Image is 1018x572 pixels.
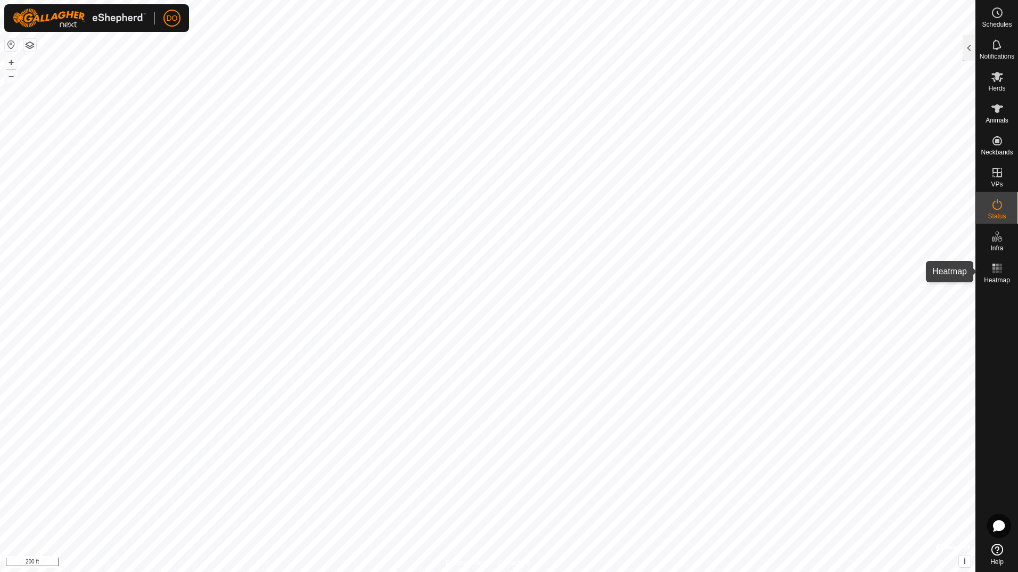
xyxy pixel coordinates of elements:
button: i [959,555,971,567]
span: Infra [990,245,1003,251]
button: Reset Map [5,38,18,51]
span: DO [167,13,178,24]
a: Privacy Policy [446,558,486,568]
button: + [5,56,18,69]
span: Neckbands [981,149,1013,156]
span: Status [988,213,1006,219]
span: VPs [991,181,1003,187]
span: Animals [986,117,1008,124]
button: Map Layers [23,39,36,52]
a: Help [976,540,1018,569]
span: Heatmap [984,277,1010,283]
a: Contact Us [498,558,530,568]
span: Help [990,559,1004,565]
span: Schedules [982,21,1012,28]
img: Gallagher Logo [13,9,146,28]
span: i [964,557,966,566]
button: – [5,70,18,83]
span: Herds [988,85,1005,92]
span: Notifications [980,53,1014,60]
